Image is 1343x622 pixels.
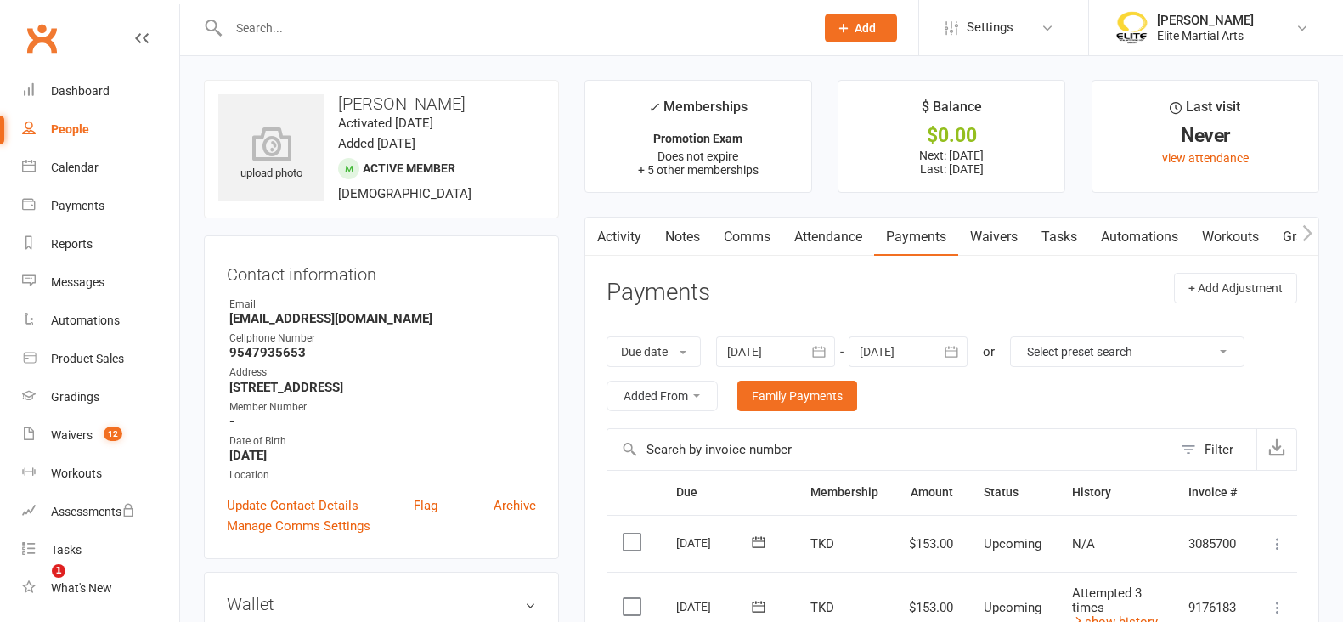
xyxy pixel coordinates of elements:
[894,471,968,514] th: Amount
[607,336,701,367] button: Due date
[229,331,536,347] div: Cellphone Number
[676,529,754,556] div: [DATE]
[22,493,179,531] a: Assessments
[22,416,179,455] a: Waivers 12
[657,150,738,163] span: Does not expire
[229,311,536,326] strong: [EMAIL_ADDRESS][DOMAIN_NAME]
[338,186,471,201] span: [DEMOGRAPHIC_DATA]
[52,564,65,578] span: 1
[51,390,99,404] div: Gradings
[922,96,982,127] div: $ Balance
[854,127,1049,144] div: $0.00
[1057,471,1173,514] th: History
[104,427,122,441] span: 12
[607,429,1172,470] input: Search by invoice number
[51,467,102,480] div: Workouts
[648,96,748,127] div: Memberships
[1072,585,1142,615] span: Attempted 3 times
[229,365,536,381] div: Address
[494,495,536,516] a: Archive
[51,237,93,251] div: Reports
[22,72,179,110] a: Dashboard
[894,515,968,573] td: $153.00
[648,99,659,116] i: ✓
[51,543,82,557] div: Tasks
[51,199,104,212] div: Payments
[227,595,536,614] h3: Wallet
[51,275,104,289] div: Messages
[1162,151,1249,165] a: view attendance
[227,258,536,284] h3: Contact information
[229,399,536,416] div: Member Number
[958,218,1030,257] a: Waivers
[855,21,876,35] span: Add
[229,380,536,395] strong: [STREET_ADDRESS]
[607,280,710,306] h3: Payments
[984,536,1041,551] span: Upcoming
[1172,429,1256,470] button: Filter
[1190,218,1271,257] a: Workouts
[51,314,120,327] div: Automations
[229,467,536,483] div: Location
[227,495,358,516] a: Update Contact Details
[1157,28,1254,43] div: Elite Martial Arts
[20,17,63,59] a: Clubworx
[223,16,803,40] input: Search...
[338,136,415,151] time: Added [DATE]
[17,564,58,605] iframe: Intercom live chat
[795,471,894,514] th: Membership
[1157,13,1254,28] div: [PERSON_NAME]
[1205,439,1233,460] div: Filter
[653,218,712,257] a: Notes
[984,600,1041,615] span: Upcoming
[1170,96,1240,127] div: Last visit
[676,593,754,619] div: [DATE]
[227,516,370,536] a: Manage Comms Settings
[653,132,742,145] strong: Promotion Exam
[22,455,179,493] a: Workouts
[810,536,834,551] span: TKD
[51,122,89,136] div: People
[218,127,324,183] div: upload photo
[229,297,536,313] div: Email
[22,569,179,608] a: What's New
[1108,127,1303,144] div: Never
[22,149,179,187] a: Calendar
[22,110,179,149] a: People
[968,471,1057,514] th: Status
[854,149,1049,176] p: Next: [DATE] Last: [DATE]
[51,505,135,518] div: Assessments
[229,433,536,450] div: Date of Birth
[22,302,179,340] a: Automations
[874,218,958,257] a: Payments
[607,381,718,411] button: Added From
[983,342,995,362] div: or
[712,218,782,257] a: Comms
[1173,515,1252,573] td: 3085700
[22,531,179,569] a: Tasks
[22,340,179,378] a: Product Sales
[51,581,112,595] div: What's New
[51,352,124,365] div: Product Sales
[229,345,536,360] strong: 9547935653
[737,381,857,411] a: Family Payments
[51,84,110,98] div: Dashboard
[218,94,545,113] h3: [PERSON_NAME]
[810,600,834,615] span: TKD
[967,8,1013,47] span: Settings
[229,414,536,429] strong: -
[22,263,179,302] a: Messages
[1173,471,1252,514] th: Invoice #
[1089,218,1190,257] a: Automations
[1114,11,1148,45] img: thumb_image1508806937.png
[825,14,897,42] button: Add
[22,378,179,416] a: Gradings
[414,495,437,516] a: Flag
[638,163,759,177] span: + 5 other memberships
[782,218,874,257] a: Attendance
[1174,273,1297,303] button: + Add Adjustment
[22,187,179,225] a: Payments
[1072,536,1095,551] span: N/A
[1030,218,1089,257] a: Tasks
[51,161,99,174] div: Calendar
